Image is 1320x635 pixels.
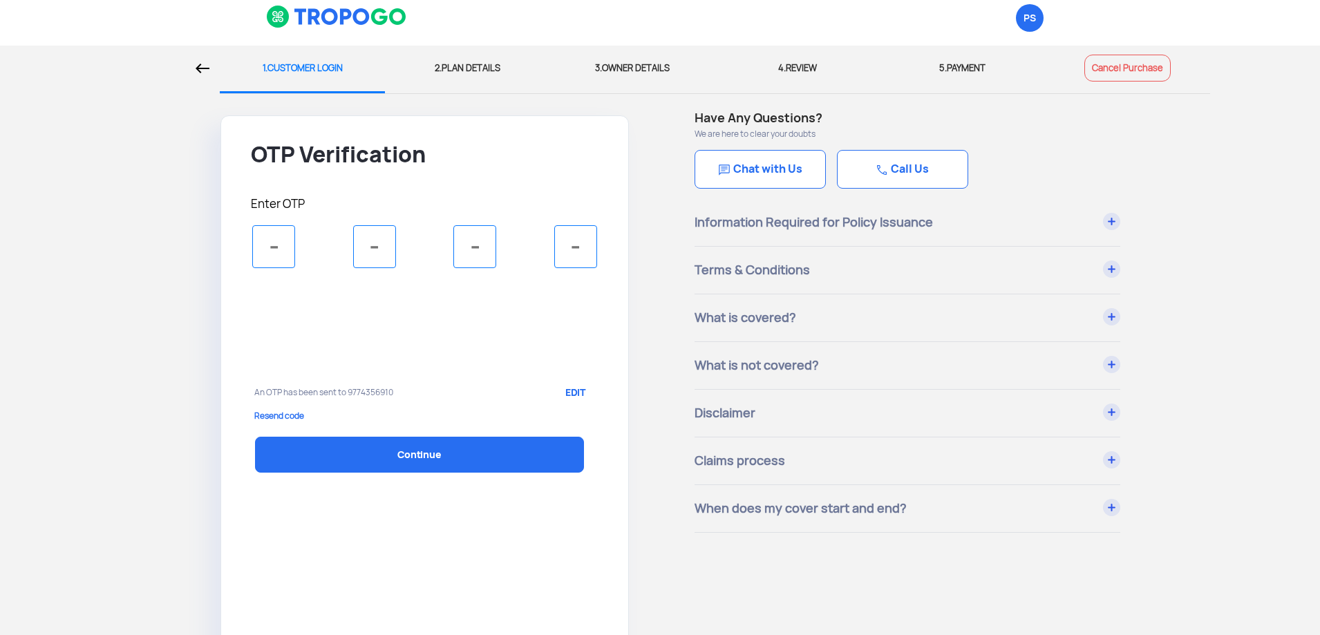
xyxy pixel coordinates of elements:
[719,164,730,176] img: Chat
[255,437,584,473] a: Continue
[560,46,705,91] div: OWNER DETAILS
[695,294,1120,341] div: What is covered?
[1084,55,1171,82] a: Cancel Purchase
[251,196,605,211] p: Enter OTP
[252,225,295,268] input: -
[254,410,595,422] p: Resend code
[266,5,408,28] img: logoHeader.svg
[939,62,947,74] span: 5.
[230,46,375,91] div: CUSTOMER LOGIN
[554,225,597,268] input: -
[695,437,1120,484] div: Claims process
[251,140,605,169] h4: OTP Verification
[695,485,1120,532] div: When does my cover start and end?
[453,225,496,268] input: -
[435,62,442,74] span: 2.
[695,128,1285,140] p: We are here to clear your doubts
[890,46,1035,91] div: PAYMENT
[353,225,396,268] input: -
[254,386,527,399] p: An OTP has been sent to 9774356910
[726,46,870,91] div: REVIEW
[695,108,1285,128] h4: Have Any Questions?
[695,390,1120,437] div: Disclaimer
[695,150,826,189] a: Chat with Us
[695,199,1120,246] div: Information Required for Policy Issuance
[595,62,602,74] span: 3.
[876,164,887,176] img: Chat
[196,64,209,73] img: Back
[695,247,1120,294] div: Terms & Conditions
[549,375,594,410] a: EDIT
[778,62,786,74] span: 4.
[395,46,540,91] div: PLAN DETAILS
[695,342,1120,389] div: What is not covered?
[837,150,968,189] a: Call Us
[1016,4,1044,32] span: Pranay Shah
[263,62,267,74] span: 1.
